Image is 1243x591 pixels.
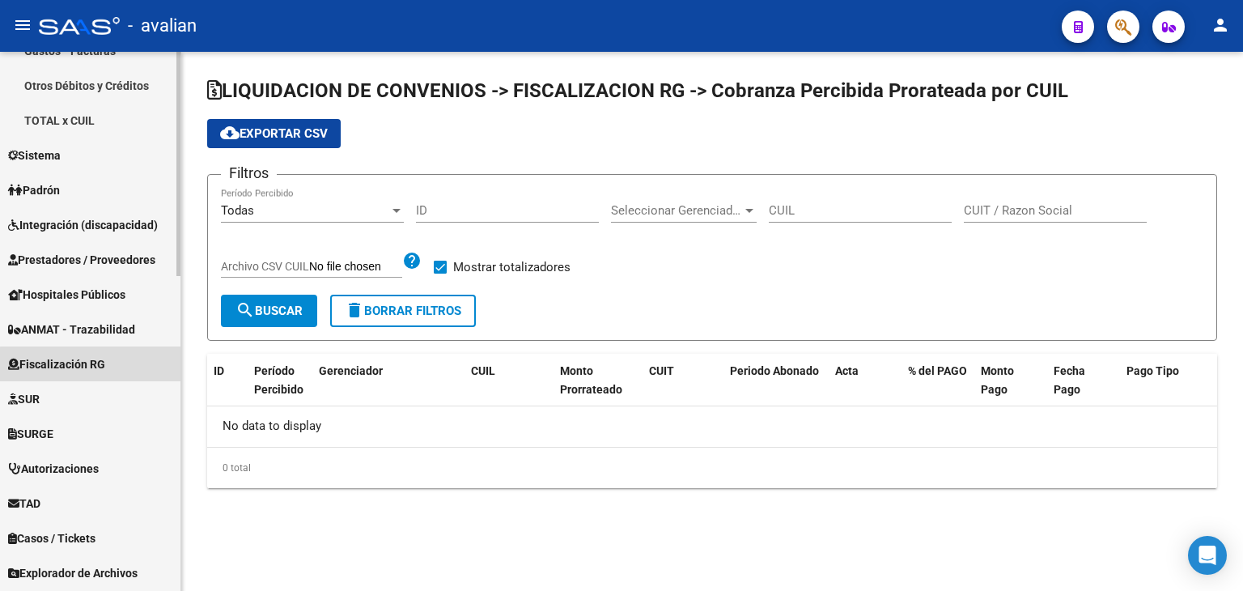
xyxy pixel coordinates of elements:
datatable-header-cell: Monto Pago [974,354,1047,407]
span: Buscar [235,304,303,318]
span: Todas [221,203,254,218]
input: Archivo CSV CUIL [309,260,402,274]
span: Autorizaciones [8,460,99,478]
span: LIQUIDACION DE CONVENIOS -> FISCALIZACION RG -> Cobranza Percibida Prorateada por CUIL [207,79,1068,102]
button: Buscar [221,295,317,327]
span: Explorador de Archivos [8,564,138,582]
datatable-header-cell: CUIT [643,354,723,407]
datatable-header-cell: % del PAGO [901,354,974,407]
datatable-header-cell: Gerenciador [312,354,465,407]
span: ANMAT - Trazabilidad [8,321,135,338]
span: Casos / Tickets [8,529,95,547]
mat-icon: cloud_download [220,123,240,142]
span: - avalian [128,8,197,44]
span: Padrón [8,181,60,199]
datatable-header-cell: Monto Prorrateado [554,354,643,407]
datatable-header-cell: Fecha Pago [1047,354,1120,407]
span: Borrar Filtros [345,304,461,318]
span: % del PAGO [908,364,967,377]
span: Monto Pago [981,364,1014,396]
button: Borrar Filtros [330,295,476,327]
mat-icon: menu [13,15,32,35]
span: Prestadores / Proveedores [8,251,155,269]
span: CUIT [649,364,674,377]
span: Archivo CSV CUIL [221,260,309,273]
div: 0 total [207,448,1217,488]
span: Periodo Abonado [730,364,819,377]
span: Pago Tipo [1126,364,1179,377]
span: Mostrar totalizadores [453,257,571,277]
mat-icon: search [235,300,255,320]
mat-icon: person [1211,15,1230,35]
span: Acta [835,364,859,377]
button: Exportar CSV [207,119,341,148]
datatable-header-cell: Pago Tipo [1120,354,1217,407]
h3: Filtros [221,162,277,185]
span: Hospitales Públicos [8,286,125,304]
datatable-header-cell: Período Percibido [248,354,312,407]
span: ID [214,364,224,377]
span: Sistema [8,147,61,164]
span: Seleccionar Gerenciador [611,203,742,218]
datatable-header-cell: CUIL [465,354,554,407]
mat-icon: delete [345,300,364,320]
span: Exportar CSV [220,126,328,141]
div: Open Intercom Messenger [1188,536,1227,575]
datatable-header-cell: Periodo Abonado [723,354,829,407]
span: Período Percibido [254,364,303,396]
span: CUIL [471,364,495,377]
span: Fecha Pago [1054,364,1085,396]
div: No data to display [207,406,1217,447]
span: Monto Prorrateado [560,364,622,396]
datatable-header-cell: Acta [829,354,901,407]
mat-icon: help [402,251,422,270]
span: SURGE [8,425,53,443]
span: Gerenciador [319,364,383,377]
datatable-header-cell: ID [207,354,248,407]
span: Integración (discapacidad) [8,216,158,234]
span: TAD [8,495,40,512]
span: SUR [8,390,40,408]
span: Fiscalización RG [8,355,105,373]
